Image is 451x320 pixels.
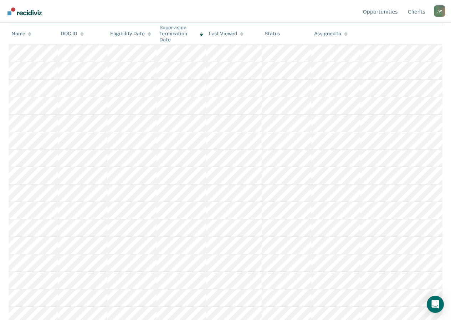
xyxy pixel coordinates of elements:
button: Profile dropdown button [434,5,445,17]
div: Status [265,31,280,37]
div: Name [11,31,31,37]
div: Open Intercom Messenger [427,296,444,313]
div: Assigned to [314,31,348,37]
div: DOC ID [61,31,83,37]
div: Supervision Termination Date [159,25,203,42]
div: Eligibility Date [110,31,151,37]
div: J W [434,5,445,17]
img: Recidiviz [7,7,42,15]
div: Last Viewed [209,31,244,37]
